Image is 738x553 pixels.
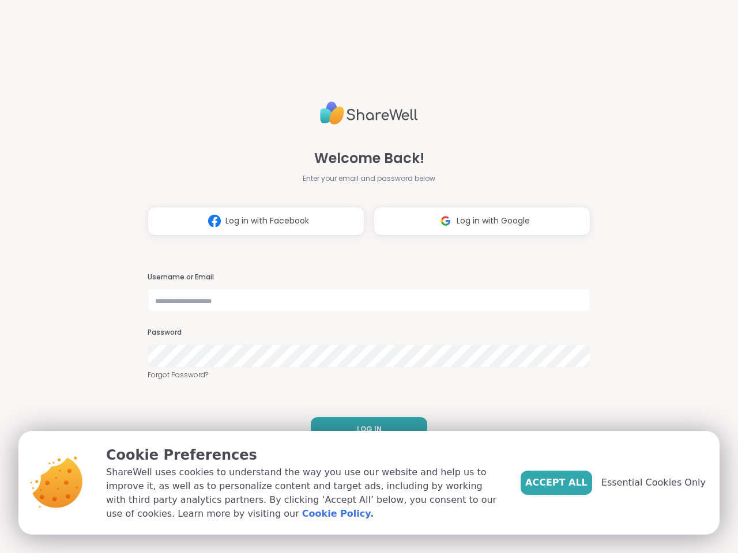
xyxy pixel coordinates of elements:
[148,370,590,380] a: Forgot Password?
[311,417,427,441] button: LOG IN
[106,465,502,521] p: ShareWell uses cookies to understand the way you use our website and help us to improve it, as we...
[357,424,382,434] span: LOG IN
[148,207,364,236] button: Log in with Facebook
[106,445,502,465] p: Cookie Preferences
[601,476,706,490] span: Essential Cookies Only
[435,210,457,232] img: ShareWell Logomark
[303,173,435,184] span: Enter your email and password below
[521,471,592,495] button: Accept All
[320,97,418,130] img: ShareWell Logo
[374,207,590,236] button: Log in with Google
[525,476,588,490] span: Accept All
[225,215,309,227] span: Log in with Facebook
[457,215,530,227] span: Log in with Google
[148,272,590,282] h3: Username or Email
[148,328,590,338] h3: Password
[302,507,374,521] a: Cookie Policy.
[204,210,225,232] img: ShareWell Logomark
[314,148,424,169] span: Welcome Back!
